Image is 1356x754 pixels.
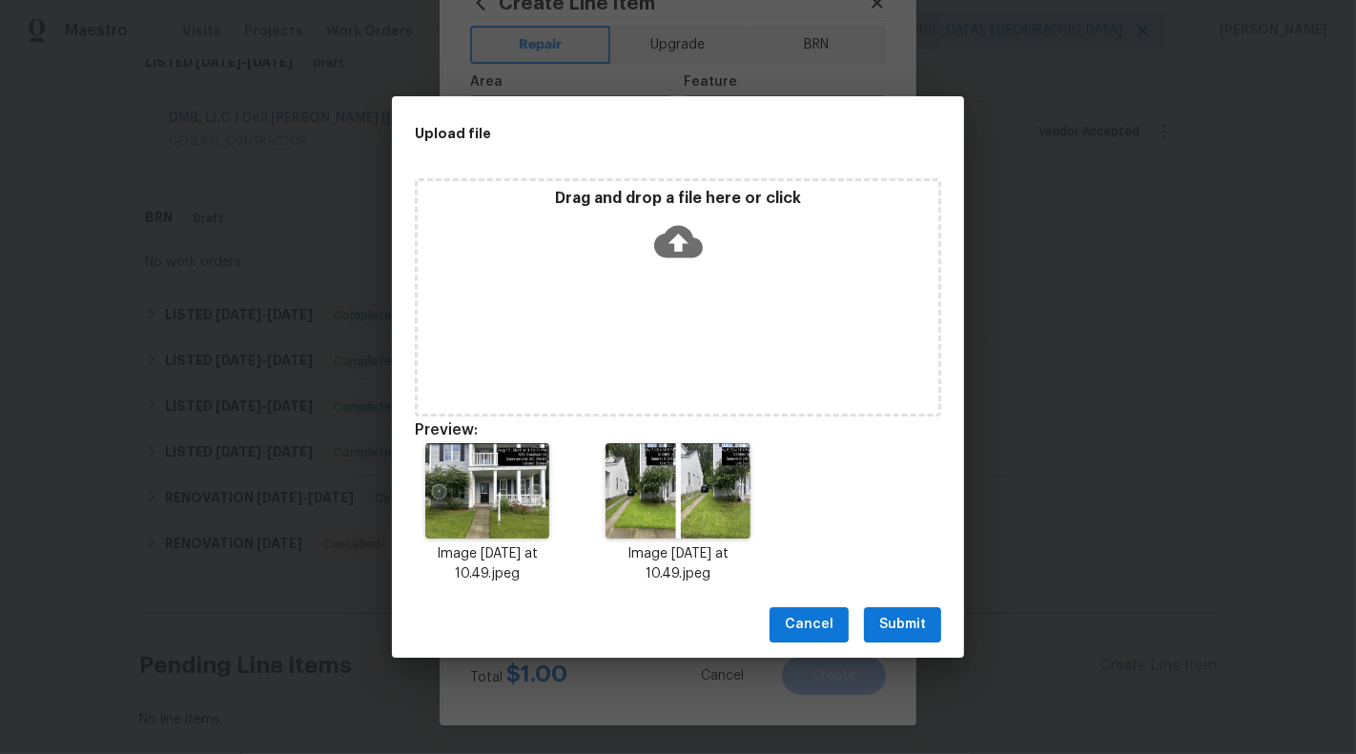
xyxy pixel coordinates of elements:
img: 9k= [606,443,750,539]
span: Submit [879,613,926,637]
button: Cancel [770,607,849,642]
img: Z [425,443,549,539]
span: Cancel [785,613,833,637]
h2: Upload file [415,123,855,144]
p: Image [DATE] at 10.49.jpeg [415,544,560,584]
button: Submit [864,607,941,642]
p: Drag and drop a file here or click [418,189,938,209]
p: Image [DATE] at 10.49.jpeg [606,544,750,584]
